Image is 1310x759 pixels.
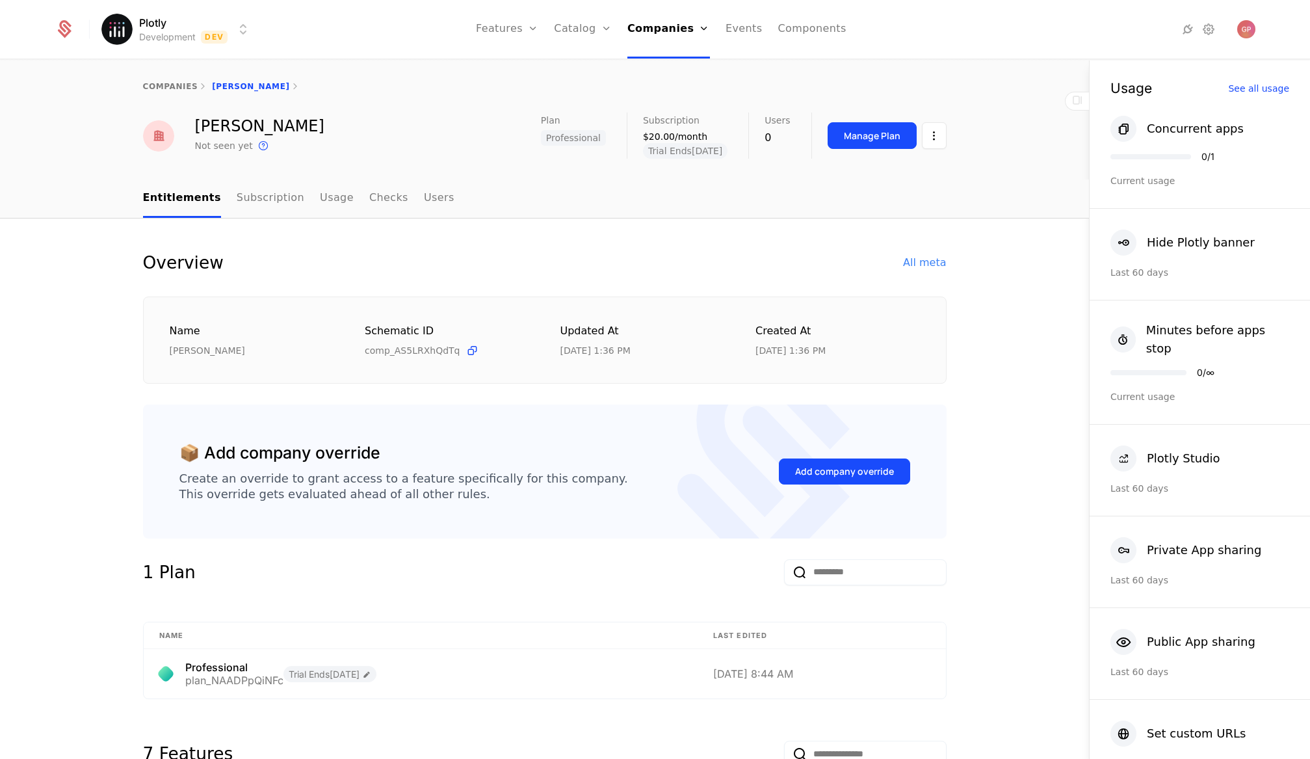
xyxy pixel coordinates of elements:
span: Dev [201,31,228,44]
div: Set custom URLs [1147,725,1246,743]
span: Users [765,116,790,125]
div: Current usage [1110,174,1289,187]
div: Created at [755,323,920,340]
div: See all usage [1228,84,1289,93]
div: 0 [765,130,790,146]
div: 📦 Add company override [179,441,380,466]
div: Minutes before apps stop [1146,321,1289,358]
span: Trial Ends [DATE] [283,666,376,682]
th: Last edited [698,622,946,650]
div: Overview [143,250,224,276]
a: Checks [369,180,408,218]
div: $20.00/month [643,130,727,143]
div: Manage Plan [844,129,900,142]
div: Last 60 days [1110,665,1289,678]
img: Halle Cormier [143,120,174,152]
div: All meta [903,255,946,271]
button: Select environment [105,15,251,44]
div: Development [139,31,196,44]
span: Trial Ends [DATE] [643,143,727,159]
button: Concurrent apps [1110,116,1244,142]
div: Create an override to grant access to a feature specifically for this company. This override gets... [179,471,628,502]
button: Manage Plan [828,122,917,149]
div: Add company override [795,465,894,478]
div: 8/27/25, 1:36 PM [560,344,631,357]
span: Plan [541,116,560,125]
img: Plotly [101,14,133,45]
button: Minutes before apps stop [1110,321,1289,358]
ul: Choose Sub Page [143,180,454,218]
button: Set custom URLs [1110,721,1246,747]
th: Name [144,622,698,650]
button: Open user button [1237,20,1255,38]
div: Last 60 days [1110,574,1289,587]
a: Entitlements [143,180,221,218]
a: Usage [320,180,354,218]
button: Add company override [779,459,910,485]
div: Last 60 days [1110,266,1289,279]
div: 1 Plan [143,559,196,585]
span: comp_AS5LRXhQdTq [365,344,460,357]
div: Current usage [1110,390,1289,403]
span: Subscription [643,116,700,125]
div: Name [170,323,334,340]
div: Plotly Studio [1147,449,1220,468]
div: [DATE] 8:44 AM [713,669,930,679]
div: Schematic ID [365,323,529,339]
a: Settings [1201,21,1216,37]
a: companies [143,82,198,91]
div: Private App sharing [1147,541,1261,559]
div: 8/27/25, 1:36 PM [755,344,826,357]
div: Professional [185,662,283,672]
button: Public App sharing [1110,629,1255,655]
a: Subscription [237,180,304,218]
div: Last 60 days [1110,482,1289,495]
span: Professional [541,130,606,146]
a: Users [424,180,454,218]
div: Public App sharing [1147,633,1255,651]
img: Gregory Paciga [1237,20,1255,38]
button: Private App sharing [1110,537,1261,563]
div: [PERSON_NAME] [195,118,324,134]
button: Select action [922,122,947,149]
div: Updated at [560,323,725,340]
div: 0 / 1 [1201,152,1214,161]
span: Plotly [139,15,166,31]
button: Plotly Studio [1110,446,1220,472]
nav: Main [143,180,947,218]
div: 0 / ∞ [1197,368,1214,377]
div: [PERSON_NAME] [170,344,334,357]
div: Concurrent apps [1147,120,1244,138]
div: Hide Plotly banner [1147,233,1255,252]
div: Usage [1110,81,1152,95]
div: plan_NAADPpQiNFc [185,675,283,686]
button: Hide Plotly banner [1110,230,1255,256]
a: Integrations [1180,21,1196,37]
div: Not seen yet [195,139,253,152]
